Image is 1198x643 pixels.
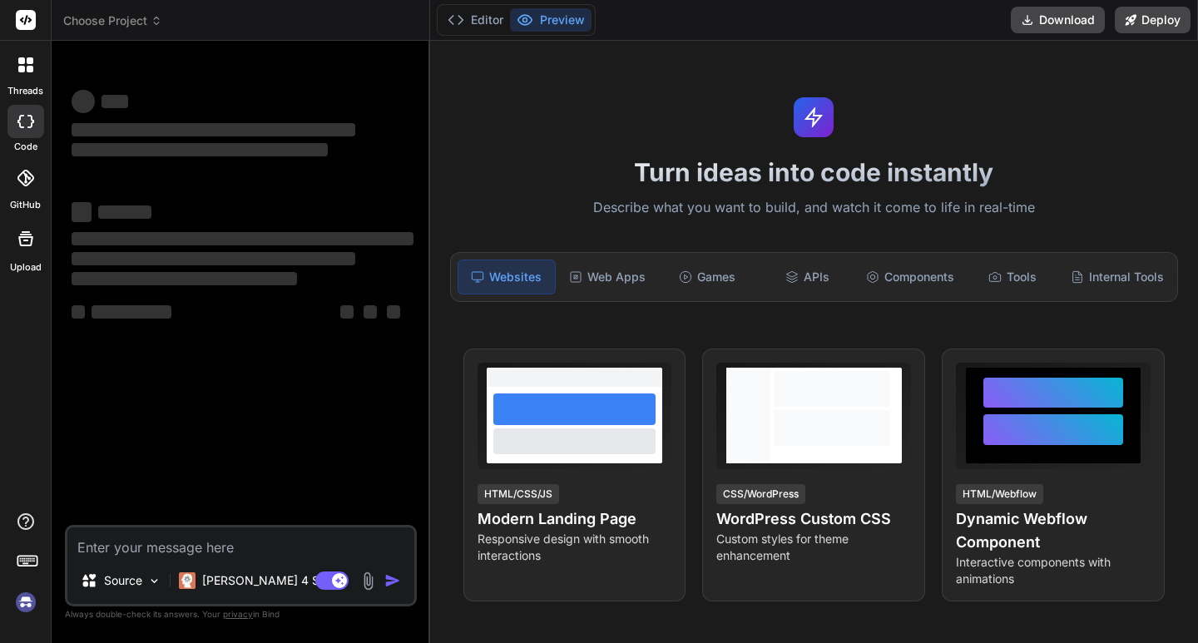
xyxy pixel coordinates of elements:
img: icon [384,572,401,589]
div: Web Apps [559,260,656,294]
div: CSS/WordPress [716,484,805,504]
span: ‌ [101,95,128,108]
span: privacy [223,609,253,619]
span: ‌ [72,232,413,245]
span: ‌ [72,252,355,265]
span: ‌ [72,305,85,319]
label: Upload [10,260,42,275]
label: code [14,140,37,154]
p: Describe what you want to build, and watch it come to life in real-time [440,197,1188,219]
img: Pick Models [147,574,161,588]
label: GitHub [10,198,41,212]
h4: WordPress Custom CSS [716,507,911,531]
span: ‌ [72,123,355,136]
div: Games [659,260,755,294]
p: Responsive design with smooth interactions [478,531,672,564]
span: ‌ [340,305,354,319]
span: Choose Project [63,12,162,29]
p: Interactive components with animations [956,554,1151,587]
div: Tools [964,260,1061,294]
label: threads [7,84,43,98]
button: Preview [510,8,592,32]
img: Claude 4 Sonnet [179,572,196,589]
span: ‌ [92,305,171,319]
div: Components [859,260,961,294]
span: ‌ [387,305,400,319]
div: APIs [759,260,855,294]
span: ‌ [72,202,92,222]
button: Download [1011,7,1105,33]
h4: Dynamic Webflow Component [956,507,1151,554]
p: [PERSON_NAME] 4 S.. [202,572,326,589]
span: ‌ [364,305,377,319]
div: Websites [458,260,556,294]
span: ‌ [98,205,151,219]
button: Editor [441,8,510,32]
div: HTML/CSS/JS [478,484,559,504]
button: Deploy [1115,7,1191,33]
p: Source [104,572,142,589]
span: ‌ [72,90,95,113]
h1: Turn ideas into code instantly [440,157,1188,187]
img: attachment [359,571,378,591]
div: HTML/Webflow [956,484,1043,504]
span: ‌ [72,143,328,156]
p: Always double-check its answers. Your in Bind [65,606,417,622]
h4: Modern Landing Page [478,507,672,531]
img: signin [12,588,40,616]
span: ‌ [72,272,297,285]
div: Internal Tools [1064,260,1171,294]
p: Custom styles for theme enhancement [716,531,911,564]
